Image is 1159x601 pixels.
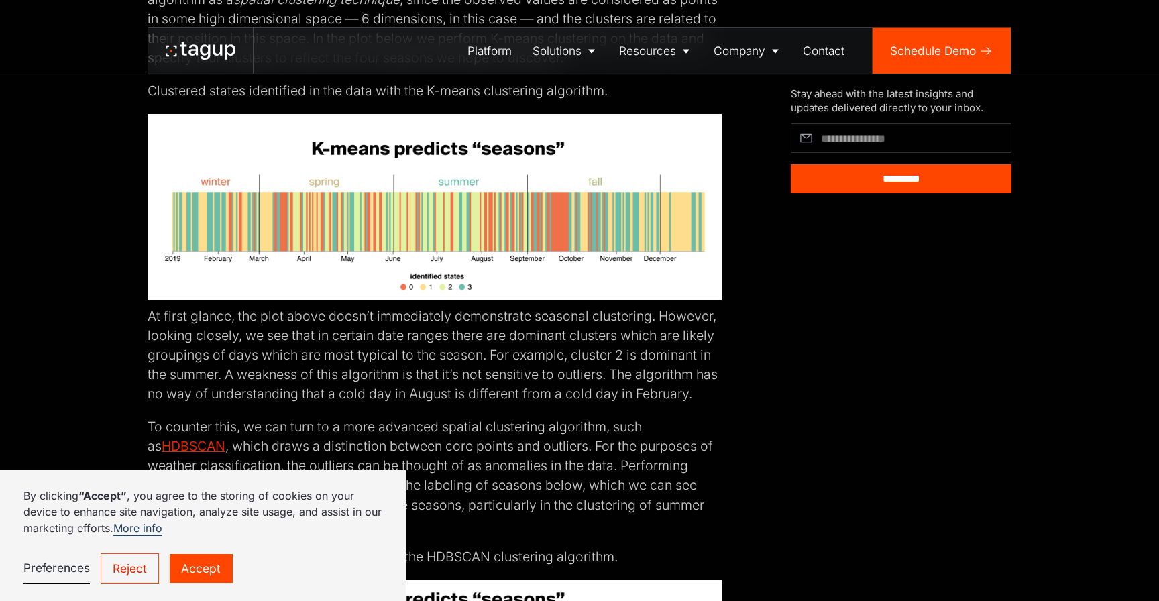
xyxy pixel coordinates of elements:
p: By clicking , you agree to the storing of cookies on your device to enhance site navigation, anal... [23,488,383,536]
p: To counter this, we can turn to a more advanced spatial clustering algorithm, such as , which dra... [148,417,721,535]
a: More info [113,521,162,536]
img: Image for post [148,114,721,300]
div: Stay ahead with the latest insights and updates delivered directly to your inbox. [791,87,1011,115]
a: Resources [609,28,704,74]
div: Solutions [533,42,582,60]
div: Contact [803,42,844,60]
a: Company [704,28,793,74]
a: Accept [170,554,233,583]
p: Clustered states identified in the data with the K-means clustering algorithm. [148,81,721,101]
strong: “Accept” [78,489,127,502]
a: Schedule Demo [873,28,1011,74]
a: Reject [101,553,160,584]
div: Platform [467,42,512,60]
div: Resources [619,42,676,60]
a: Platform [457,28,522,74]
a: Contact [793,28,854,74]
form: Article Subscribe [791,124,1011,194]
a: HDBSCAN [162,438,225,454]
p: At first glance, the plot above doesn’t immediately demonstrate seasonal clustering. However, loo... [148,307,721,404]
a: Preferences [23,553,90,583]
a: Solutions [522,28,608,74]
div: Company [714,42,765,60]
p: Clustered states identified in the data with the HDBSCAN clustering algorithm. [148,547,721,567]
div: Schedule Demo [890,42,976,60]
